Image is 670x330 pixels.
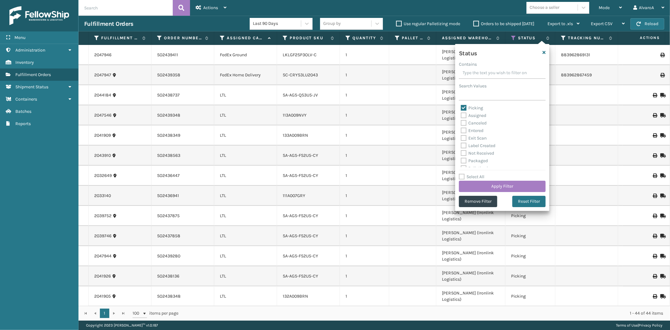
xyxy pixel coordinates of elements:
[461,151,494,156] label: Not Received
[94,112,112,118] a: 2047546
[561,52,590,58] a: 883962869131
[436,65,505,85] td: [PERSON_NAME] (Ironlink Logistics)
[653,194,656,198] i: Print BOL
[547,21,573,26] span: Export to .xls
[340,166,389,186] td: 1
[15,47,45,53] span: Administration
[352,35,377,41] label: Quantity
[396,21,460,26] label: Use regular Palletizing mode
[518,35,543,41] label: Status
[283,233,318,239] a: SA-AGS-FS2U5-CY
[461,113,486,118] label: Assigned
[340,125,389,146] td: 1
[151,65,214,85] td: SO2439358
[227,35,265,41] label: Assigned Carrier Service
[436,166,505,186] td: [PERSON_NAME] (Ironlink Logistics)
[214,226,277,246] td: LTL
[461,135,487,141] label: Exit Scan
[436,226,505,246] td: [PERSON_NAME] (Ironlink Logistics)
[461,143,495,148] label: Label Created
[459,68,546,79] input: Type the text you wish to filter on
[133,310,142,316] span: 100
[436,266,505,286] td: [PERSON_NAME] (Ironlink Logistics)
[561,72,592,78] a: 883962867459
[436,45,505,65] td: [PERSON_NAME] (Ironlink Logistics)
[340,105,389,125] td: 1
[436,246,505,266] td: [PERSON_NAME] (Ironlink Logistics)
[214,65,277,85] td: FedEx Home Delivery
[530,4,559,11] div: Choose a seller
[653,274,656,278] i: Print BOL
[94,253,112,259] a: 2047944
[100,309,109,318] a: 1
[660,214,664,218] i: Mark as Shipped
[639,323,662,327] a: Privacy Policy
[283,193,305,198] a: 111A007GRY
[660,194,664,198] i: Mark as Shipped
[84,20,133,28] h3: Fulfillment Orders
[9,6,69,25] img: logo
[512,196,546,207] button: Reset Filter
[151,186,214,206] td: SO2436941
[340,146,389,166] td: 1
[214,125,277,146] td: LTL
[505,246,555,266] td: Picking
[94,52,112,58] a: 2047946
[253,20,302,27] div: Last 90 Days
[653,133,656,138] i: Print BOL
[101,35,139,41] label: Fulfillment Order Id
[283,273,318,279] a: SA-AGS-FS2U5-CY
[616,323,638,327] a: Terms of Use
[505,266,555,286] td: Picking
[653,234,656,238] i: Print BOL
[214,85,277,105] td: LTL
[436,125,505,146] td: [PERSON_NAME] (Ironlink Logistics)
[436,206,505,226] td: [PERSON_NAME] (Ironlink Logistics)
[459,83,487,89] label: Search Values
[214,206,277,226] td: LTL
[214,166,277,186] td: LTL
[151,206,214,226] td: SO2437875
[283,133,308,138] a: 133A009BRN
[283,294,308,299] a: 132A009BRN
[591,21,613,26] span: Export CSV
[214,246,277,266] td: LTL
[461,128,483,133] label: Entered
[283,153,318,158] a: SA-AGS-FS2U5-CY
[94,72,111,78] a: 2047947
[461,105,483,111] label: Picking
[15,96,37,102] span: Containers
[283,72,318,78] a: SC-CRYS3LU2043
[660,113,664,118] i: Mark as Shipped
[660,53,664,57] i: Print Label
[459,61,477,68] label: Contains
[653,113,656,118] i: Print BOL
[660,234,664,238] i: Mark as Shipped
[15,84,48,90] span: Shipment Status
[653,173,656,178] i: Print BOL
[653,254,656,258] i: Print BOL
[340,206,389,226] td: 1
[653,93,656,97] i: Print BOL
[94,132,111,139] a: 2041909
[473,21,534,26] label: Orders to be shipped [DATE]
[653,214,656,218] i: Print BOL
[653,153,656,158] i: Print BOL
[660,73,664,77] i: Print Label
[442,35,493,41] label: Assigned Warehouse
[94,213,112,219] a: 2039752
[459,174,484,179] label: Select All
[151,85,214,105] td: SO2438737
[505,226,555,246] td: Picking
[187,310,663,316] div: 1 - 44 of 44 items
[151,146,214,166] td: SO2438563
[461,158,488,163] label: Packaged
[660,133,664,138] i: Mark as Shipped
[660,294,664,299] i: Mark as Shipped
[459,48,477,57] h4: Status
[94,92,111,98] a: 2044184
[436,85,505,105] td: [PERSON_NAME] (Ironlink Logistics)
[283,173,318,178] a: SA-AGS-FS2U5-CY
[402,35,424,41] label: Pallet Name
[214,286,277,306] td: LTL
